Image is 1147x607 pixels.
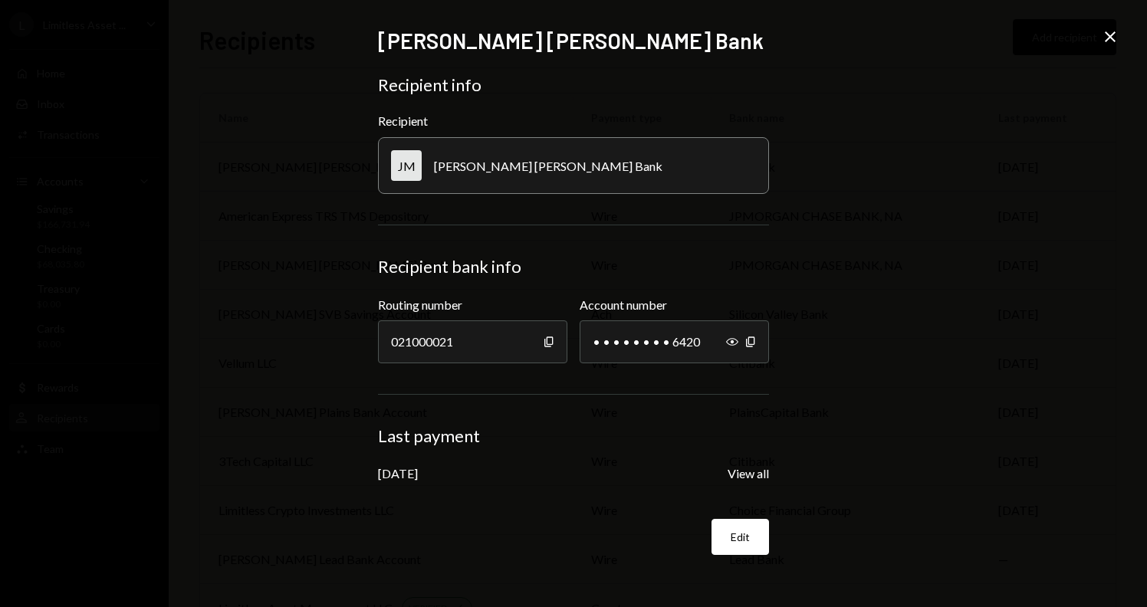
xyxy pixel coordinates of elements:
h2: [PERSON_NAME] [PERSON_NAME] Bank [378,26,769,56]
div: Last payment [378,425,769,447]
button: View all [728,466,769,482]
div: • • • • • • • • 6420 [580,320,769,363]
button: Edit [712,519,769,555]
div: JM [391,150,422,181]
div: Recipient bank info [378,256,769,277]
div: Recipient [378,113,769,128]
div: 021000021 [378,320,567,363]
label: Routing number [378,296,567,314]
div: [PERSON_NAME] [PERSON_NAME] Bank [434,159,662,173]
div: [DATE] [378,466,418,481]
div: Recipient info [378,74,769,96]
label: Account number [580,296,769,314]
